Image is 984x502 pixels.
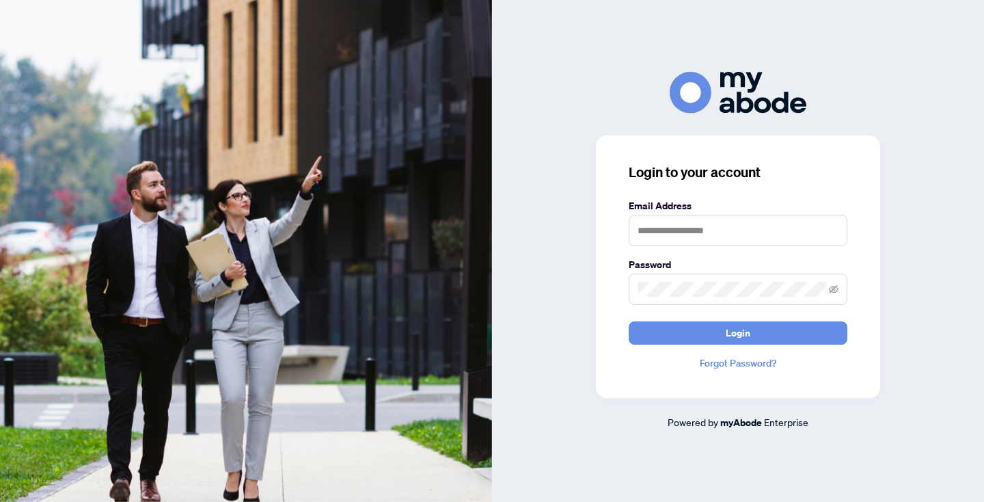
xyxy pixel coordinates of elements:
a: myAbode [720,415,762,430]
a: Forgot Password? [629,356,847,371]
label: Email Address [629,198,847,213]
img: ma-logo [670,72,806,114]
h3: Login to your account [629,163,847,182]
span: eye-invisible [829,285,838,294]
button: Login [629,321,847,345]
label: Password [629,257,847,272]
span: Powered by [668,416,718,428]
span: Login [726,322,750,344]
span: Enterprise [764,416,808,428]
